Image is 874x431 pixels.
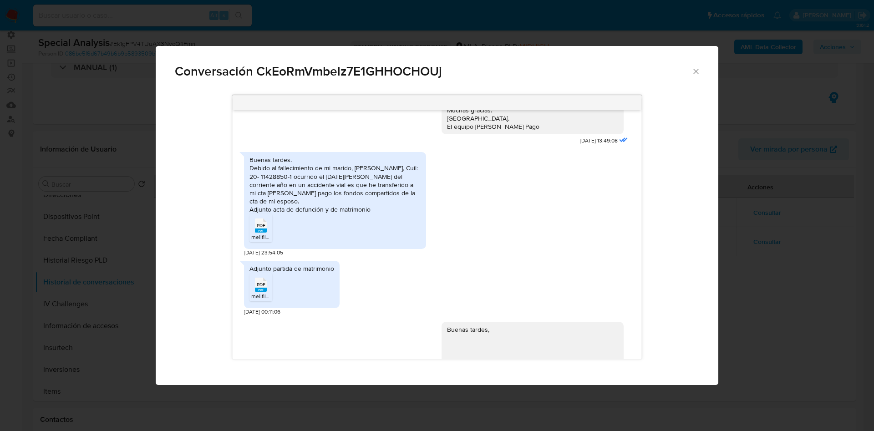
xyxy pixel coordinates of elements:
span: [DATE] 00:11:06 [244,308,280,316]
div: Buenas tardes. Debido al fallecimiento de mi marido, [PERSON_NAME], Cuil: 20- 11428850-1 ocurrido... [249,156,421,213]
span: PDF [257,223,265,228]
div: Adjunto partida de matrimonio [249,264,334,273]
span: [DATE] 23:54:05 [244,249,283,257]
button: Cerrar [691,67,700,75]
div: Comunicación [156,46,718,385]
span: melifile7479642379413022244.pdf [251,233,336,241]
span: melifile5455979333417643251.pdf [251,292,335,300]
span: PDF [257,282,265,288]
span: [DATE] 13:49:08 [580,137,618,145]
span: Conversación CkEoRmVmbelz7E1GHHOCHOUj [175,65,691,78]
